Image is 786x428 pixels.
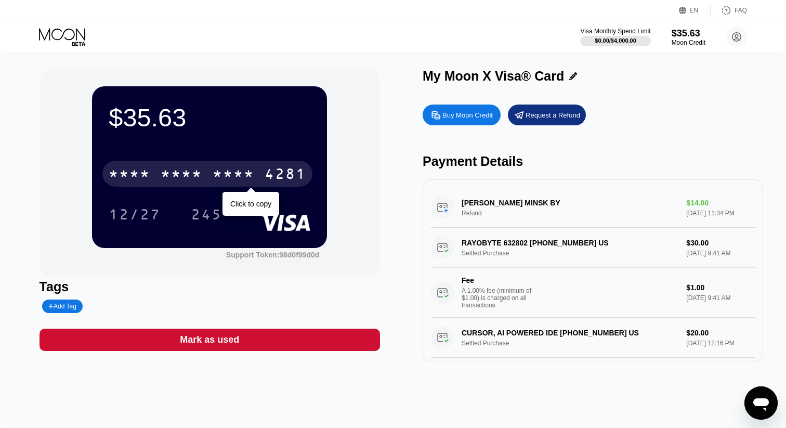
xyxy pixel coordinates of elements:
[462,287,540,309] div: A 1.00% fee (minimum of $1.00) is charged on all transactions
[442,111,493,120] div: Buy Moon Credit
[711,5,747,16] div: FAQ
[423,105,501,125] div: Buy Moon Credit
[423,154,763,169] div: Payment Details
[431,358,755,408] div: FeeA 1.00% fee (minimum of $1.00) is charged on all transactions$1.00[DATE] 12:16 PM
[735,7,747,14] div: FAQ
[109,207,161,224] div: 12/27
[744,386,778,420] iframe: Кнопка запуска окна обмена сообщениями
[580,28,650,46] div: Visa Monthly Spend Limit$0.00/$4,000.00
[230,200,271,208] div: Click to copy
[40,279,380,294] div: Tags
[462,276,534,284] div: Fee
[265,167,306,184] div: 4281
[109,103,310,132] div: $35.63
[40,329,380,351] div: Mark as used
[686,294,755,302] div: [DATE] 9:41 AM
[48,303,76,310] div: Add Tag
[226,251,319,259] div: Support Token:98d0f99d0d
[672,39,705,46] div: Moon Credit
[431,268,755,318] div: FeeA 1.00% fee (minimum of $1.00) is charged on all transactions$1.00[DATE] 9:41 AM
[580,28,650,35] div: Visa Monthly Spend Limit
[690,7,699,14] div: EN
[101,201,168,227] div: 12/27
[42,300,83,313] div: Add Tag
[180,334,239,346] div: Mark as used
[672,28,705,39] div: $35.63
[191,207,222,224] div: 245
[526,111,580,120] div: Request a Refund
[508,105,586,125] div: Request a Refund
[183,201,230,227] div: 245
[226,251,319,259] div: Support Token: 98d0f99d0d
[423,69,564,84] div: My Moon X Visa® Card
[686,283,755,292] div: $1.00
[679,5,711,16] div: EN
[672,28,705,46] div: $35.63Moon Credit
[595,37,636,44] div: $0.00 / $4,000.00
